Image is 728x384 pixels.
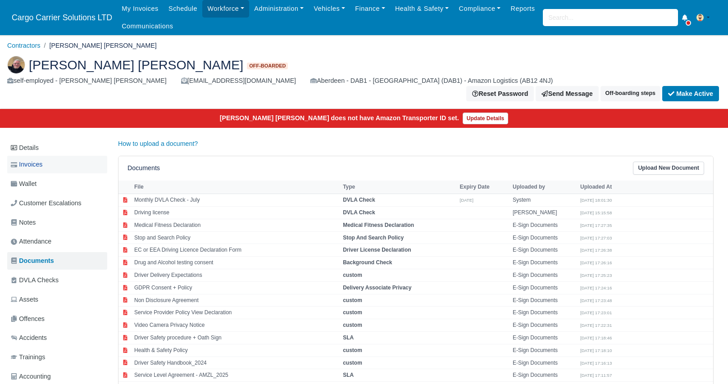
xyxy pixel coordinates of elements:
[132,219,341,231] td: Medical Fitness Declaration
[343,222,414,228] strong: Medical Fitness Declaration
[181,76,296,86] div: [EMAIL_ADDRESS][DOMAIN_NAME]
[578,181,646,194] th: Uploaded At
[343,334,354,341] strong: SLA
[11,294,38,305] span: Assets
[510,307,578,319] td: E-Sign Documents
[510,269,578,282] td: E-Sign Documents
[132,181,341,194] th: File
[7,156,107,173] a: Invoices
[463,113,508,124] a: Update Details
[510,357,578,369] td: E-Sign Documents
[132,244,341,257] td: EC or EEA Driving Licence Declaration Form
[343,360,362,366] strong: custom
[510,207,578,219] td: [PERSON_NAME]
[460,198,473,203] small: [DATE]
[132,319,341,332] td: Video Camera Privacy Notice
[11,198,82,208] span: Customer Escalations
[580,248,612,253] small: [DATE] 17:26:38
[7,271,107,289] a: DVLA Checks
[132,231,341,244] td: Stop and Search Policy
[510,319,578,332] td: E-Sign Documents
[118,140,198,147] a: How to upload a document?
[11,236,51,247] span: Attendance
[7,329,107,347] a: Accidents
[7,175,107,193] a: Wallet
[543,9,678,26] input: Search...
[510,344,578,357] td: E-Sign Documents
[247,63,288,69] span: Off-boarded
[132,257,341,269] td: Drug and Alcohol testing consent
[566,280,728,384] iframe: Chat Widget
[343,372,354,378] strong: SLA
[343,309,362,316] strong: custom
[580,223,612,228] small: [DATE] 17:27:35
[343,272,362,278] strong: custom
[7,214,107,231] a: Notes
[510,369,578,382] td: E-Sign Documents
[132,307,341,319] td: Service Provider Policy View Declaration
[343,285,411,291] strong: Delivery Associate Privacy
[601,86,660,101] button: Off-boarding steps
[11,217,36,228] span: Notes
[11,159,42,170] span: Invoices
[132,369,341,382] td: Service Level Agreement - AMZL_2025
[510,219,578,231] td: E-Sign Documents
[343,247,411,253] strong: Driver License Declaration
[510,294,578,307] td: E-Sign Documents
[510,281,578,294] td: E-Sign Documents
[662,86,719,101] button: Make Active
[510,231,578,244] td: E-Sign Documents
[510,332,578,344] td: E-Sign Documents
[310,76,553,86] div: Aberdeen - DAB1 - [GEOGRAPHIC_DATA] (DAB1) - Amazon Logistics (AB12 4NJ)
[7,310,107,328] a: Offences
[11,256,54,266] span: Documents
[466,86,534,101] button: Reset Password
[11,371,51,382] span: Accounting
[7,76,167,86] div: self-employed - [PERSON_NAME] [PERSON_NAME]
[7,194,107,212] a: Customer Escalations
[132,207,341,219] td: Driving license
[536,86,598,101] a: Send Message
[132,344,341,357] td: Health & Safety Policy
[580,198,612,203] small: [DATE] 18:01:30
[580,273,612,278] small: [DATE] 17:25:23
[633,162,704,175] a: Upload New Document
[41,41,157,51] li: [PERSON_NAME] [PERSON_NAME]
[132,281,341,294] td: GDPR Consent + Policy
[580,235,612,240] small: [DATE] 17:27:03
[510,194,578,207] td: System
[343,347,362,353] strong: custom
[510,181,578,194] th: Uploaded by
[7,42,41,49] a: Contractors
[132,332,341,344] td: Driver Safety procedure + Oath Sign
[132,357,341,369] td: Driver Safety Handbook_2024
[0,49,728,109] div: Edward Stanley Clements
[11,352,45,362] span: Trainings
[132,194,341,207] td: Monthly DVLA Check - July
[343,322,362,328] strong: custom
[11,314,45,324] span: Offences
[343,209,375,216] strong: DVLA Check
[343,197,375,203] strong: DVLA Check
[11,333,47,343] span: Accidents
[7,9,117,27] a: Cargo Carrier Solutions LTD
[29,59,243,71] span: [PERSON_NAME] [PERSON_NAME]
[341,181,457,194] th: Type
[343,259,392,266] strong: Background Check
[510,244,578,257] td: E-Sign Documents
[580,260,612,265] small: [DATE] 17:26:16
[7,291,107,308] a: Assets
[7,233,107,250] a: Attendance
[343,235,404,241] strong: Stop And Search Policy
[11,179,36,189] span: Wallet
[343,297,362,303] strong: custom
[580,210,612,215] small: [DATE] 15:15:58
[7,252,107,270] a: Documents
[510,257,578,269] td: E-Sign Documents
[132,269,341,282] td: Driver Delivery Expectations
[458,181,510,194] th: Expiry Date
[11,275,59,285] span: DVLA Checks
[127,164,160,172] h6: Documents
